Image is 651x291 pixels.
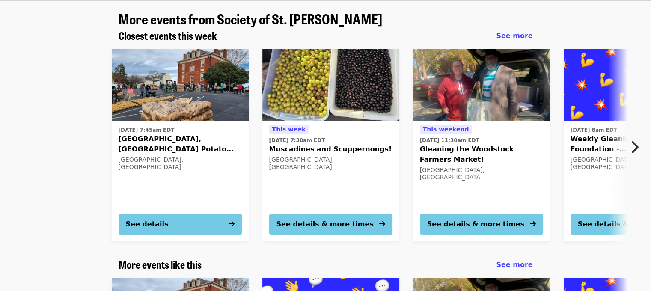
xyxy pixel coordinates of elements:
[269,214,392,235] button: See details & more times
[119,214,242,235] button: See details
[269,156,392,171] div: [GEOGRAPHIC_DATA], [GEOGRAPHIC_DATA]
[571,126,617,134] time: [DATE] 8am EDT
[420,144,543,165] span: Gleaning the Woodstock Farmers Market!
[379,220,385,228] i: arrow-right icon
[496,260,532,270] a: See more
[413,49,550,241] a: See details for "Gleaning the Woodstock Farmers Market!"
[119,30,217,42] a: Closest events this week
[420,214,543,235] button: See details & more times
[119,156,242,171] div: [GEOGRAPHIC_DATA], [GEOGRAPHIC_DATA]
[420,166,543,181] div: [GEOGRAPHIC_DATA], [GEOGRAPHIC_DATA]
[530,220,536,228] i: arrow-right icon
[423,126,469,133] span: This weekend
[112,258,540,271] div: More events like this
[126,219,169,229] div: See details
[119,9,382,29] span: More events from Society of St. [PERSON_NAME]
[630,139,639,155] i: chevron-right icon
[262,49,399,121] img: Muscadines and Scuppernongs! organized by Society of St. Andrew
[119,257,202,272] span: More events like this
[269,137,325,144] time: [DATE] 7:30am EDT
[272,126,306,133] span: This week
[112,30,540,42] div: Closest events this week
[229,220,235,228] i: arrow-right icon
[119,258,202,271] a: More events like this
[276,219,374,229] div: See details & more times
[496,31,532,41] a: See more
[119,134,242,154] span: [GEOGRAPHIC_DATA], [GEOGRAPHIC_DATA] Potato Drop!
[496,261,532,269] span: See more
[420,137,479,144] time: [DATE] 11:30am EDT
[496,32,532,40] span: See more
[112,49,249,241] a: See details for "Farmville, VA Potato Drop!"
[623,135,651,159] button: Next item
[112,49,249,121] img: Farmville, VA Potato Drop! organized by Society of St. Andrew
[119,126,175,134] time: [DATE] 7:45am EDT
[427,219,524,229] div: See details & more times
[262,49,399,241] a: See details for "Muscadines and Scuppernongs!"
[269,144,392,154] span: Muscadines and Scuppernongs!
[119,28,217,43] span: Closest events this week
[413,49,550,121] img: Gleaning the Woodstock Farmers Market! organized by Society of St. Andrew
